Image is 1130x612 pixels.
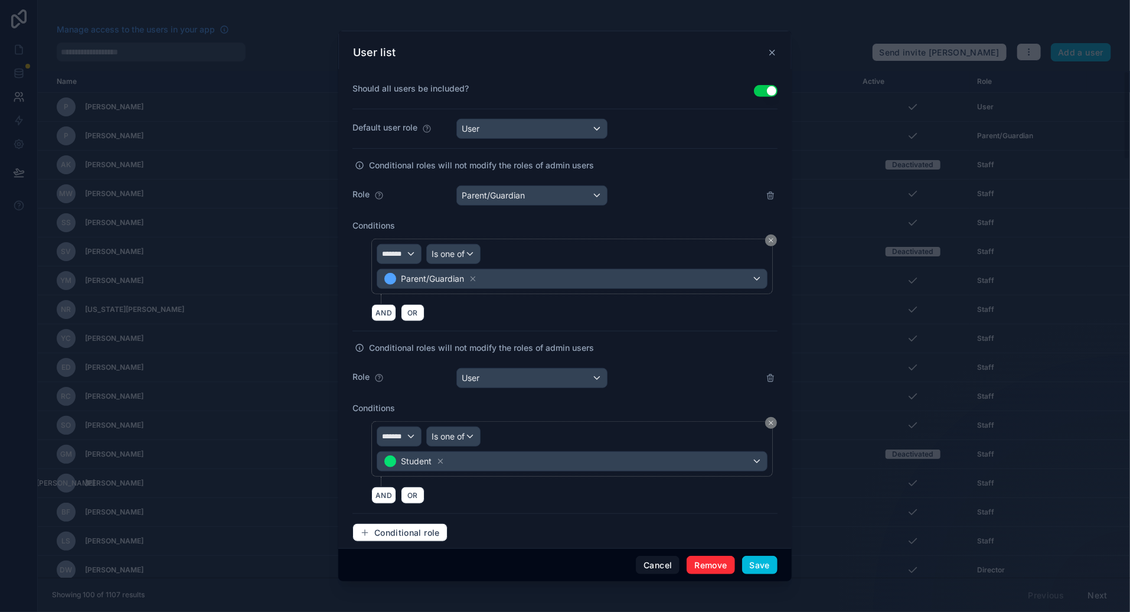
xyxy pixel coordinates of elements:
[742,556,778,575] button: Save
[352,371,370,383] label: Role
[426,427,481,447] button: Is one of
[432,248,465,260] span: Is one of
[405,308,420,317] span: OR
[401,487,424,504] button: OR
[462,123,479,135] div: User
[352,523,448,542] button: Conditional role
[456,119,608,139] button: User
[371,304,396,321] button: AND
[636,556,680,575] button: Cancel
[462,190,525,201] div: Parent/Guardian
[456,368,608,388] button: User
[377,269,768,289] button: Parent/Guardian
[367,342,594,354] label: Conditional roles will not modify the roles of admin users
[401,273,464,285] span: Parent/Guardian
[374,528,440,538] span: Conditional role
[456,185,608,206] button: Parent/Guardian
[352,83,754,95] label: Should all users be included?
[352,402,447,414] label: Conditions
[687,556,734,575] button: Remove
[371,487,396,504] button: AND
[426,244,481,264] button: Is one of
[352,220,447,232] label: Conditions
[462,372,479,384] div: User
[367,159,594,171] label: Conditional roles will not modify the roles of admin users
[353,45,396,60] h3: User list
[401,455,432,467] span: Student
[401,304,424,321] button: OR
[894,523,1130,606] iframe: Intercom notifications message
[377,451,768,471] button: Student
[352,188,370,200] label: Role
[432,431,465,442] span: Is one of
[352,122,417,134] label: Default user role
[405,491,420,500] span: OR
